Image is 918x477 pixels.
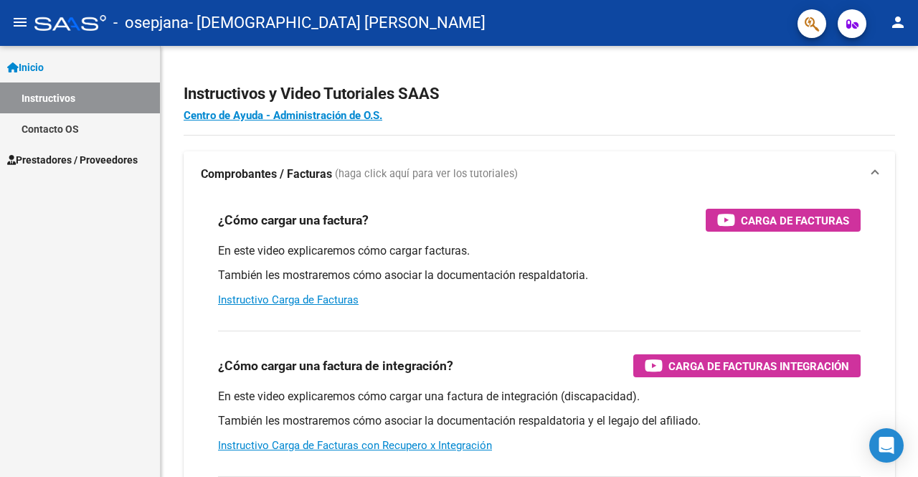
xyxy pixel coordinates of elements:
a: Instructivo Carga de Facturas [218,293,359,306]
span: (haga click aquí para ver los tutoriales) [335,166,518,182]
button: Carga de Facturas Integración [633,354,861,377]
mat-icon: menu [11,14,29,31]
span: - osepjana [113,7,189,39]
p: También les mostraremos cómo asociar la documentación respaldatoria y el legajo del afiliado. [218,413,861,429]
span: Carga de Facturas Integración [668,357,849,375]
span: - [DEMOGRAPHIC_DATA] [PERSON_NAME] [189,7,486,39]
span: Inicio [7,60,44,75]
p: También les mostraremos cómo asociar la documentación respaldatoria. [218,268,861,283]
div: Open Intercom Messenger [869,428,904,463]
a: Instructivo Carga de Facturas con Recupero x Integración [218,439,492,452]
h2: Instructivos y Video Tutoriales SAAS [184,80,895,108]
span: Prestadores / Proveedores [7,152,138,168]
a: Centro de Ayuda - Administración de O.S. [184,109,382,122]
strong: Comprobantes / Facturas [201,166,332,182]
h3: ¿Cómo cargar una factura? [218,210,369,230]
span: Carga de Facturas [741,212,849,230]
button: Carga de Facturas [706,209,861,232]
mat-icon: person [889,14,907,31]
mat-expansion-panel-header: Comprobantes / Facturas (haga click aquí para ver los tutoriales) [184,151,895,197]
p: En este video explicaremos cómo cargar facturas. [218,243,861,259]
h3: ¿Cómo cargar una factura de integración? [218,356,453,376]
p: En este video explicaremos cómo cargar una factura de integración (discapacidad). [218,389,861,405]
